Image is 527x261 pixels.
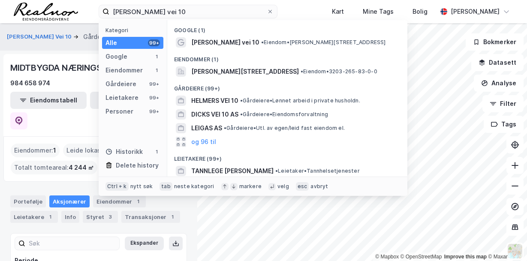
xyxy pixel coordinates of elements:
span: HELMERS VEI 10 [191,96,238,106]
div: Personer [105,106,133,117]
a: OpenStreetMap [401,254,442,260]
div: Mine Tags [363,6,394,17]
div: Leietakere [10,211,58,223]
div: Aksjonærer [49,195,90,207]
div: nytt søk [130,183,153,190]
span: • [240,111,243,117]
div: Eiendommer (1) [167,49,407,65]
span: Gårdeiere • Utl. av egen/leid fast eiendom el. [224,125,345,132]
div: esc [296,182,309,191]
div: 99+ [148,108,160,115]
div: 3 [106,213,114,221]
button: Bokmerker [466,33,524,51]
button: Ekspander [125,237,164,250]
span: • [301,68,303,75]
a: Improve this map [444,254,487,260]
div: neste kategori [174,183,214,190]
div: 1 [153,67,160,74]
span: Eiendom • 3203-265-83-0-0 [301,68,377,75]
button: Tags [484,116,524,133]
img: realnor-logo.934646d98de889bb5806.png [14,3,78,21]
input: Søk på adresse, matrikkel, gårdeiere, leietakere eller personer [109,5,267,18]
div: Eiendommer : [11,144,60,157]
div: Google (1) [167,20,407,36]
div: 99+ [148,81,160,87]
button: Leietakertabell [90,92,166,109]
span: 1 [53,145,56,156]
input: Søk [25,237,119,250]
div: MIDTBYGDA NÆRINGSPARK AS [10,61,138,75]
div: Eiendommer [93,195,146,207]
div: 1 [168,213,177,221]
div: Gårdeiere [105,79,136,89]
div: Info [61,211,79,223]
div: avbryt [310,183,328,190]
span: Gårdeiere • Eiendomsforvaltning [240,111,328,118]
div: Leide lokasjoner : [63,144,124,157]
iframe: Chat Widget [484,220,527,261]
span: TANNLEGE [PERSON_NAME] [191,166,274,176]
button: [PERSON_NAME] Vei 10 [7,33,73,41]
div: Totalt tomteareal : [11,161,97,174]
div: Leietakere (99+) [167,149,407,164]
div: Leietakere [105,93,139,103]
span: DICKS VEI 10 AS [191,109,238,120]
div: Historikk [105,147,143,157]
div: Kart [332,6,344,17]
div: 984 658 974 [10,78,50,88]
button: Datasett [471,54,524,71]
div: 1 [46,213,54,221]
div: 1 [153,53,160,60]
div: Gårdeiere (99+) [167,78,407,94]
div: 1 [153,148,160,155]
div: Eiendommer [105,65,143,75]
span: • [275,168,278,174]
div: tab [160,182,172,191]
span: Eiendom • [PERSON_NAME][STREET_ADDRESS] [261,39,386,46]
button: og 96 til [191,137,216,147]
div: Ctrl + k [105,182,129,191]
div: Kategori [105,27,163,33]
div: Google [105,51,127,62]
a: Mapbox [375,254,399,260]
div: 99+ [148,94,160,101]
span: • [224,125,226,131]
div: Alle [105,38,117,48]
div: Bolig [413,6,428,17]
div: Styret [83,211,118,223]
button: Analyse [474,75,524,92]
span: Gårdeiere • Lønnet arbeid i private husholdn. [240,97,360,104]
span: 4 244 ㎡ [69,162,94,173]
div: markere [239,183,262,190]
div: 1 [134,197,142,206]
div: velg [277,183,289,190]
div: Delete history [116,160,159,171]
button: Filter [482,95,524,112]
div: 99+ [148,39,160,46]
span: • [261,39,264,45]
div: Kontrollprogram for chat [484,220,527,261]
span: • [240,97,243,104]
span: LEIGAS AS [191,123,222,133]
div: [PERSON_NAME] [451,6,500,17]
div: Transaksjoner [121,211,180,223]
span: [PERSON_NAME] vei 10 [191,37,259,48]
div: Portefølje [10,195,46,207]
span: [PERSON_NAME][STREET_ADDRESS] [191,66,299,77]
button: Eiendomstabell [10,92,87,109]
div: Gårdeier [83,32,109,42]
span: Leietaker • Tannhelsetjenester [275,168,360,174]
